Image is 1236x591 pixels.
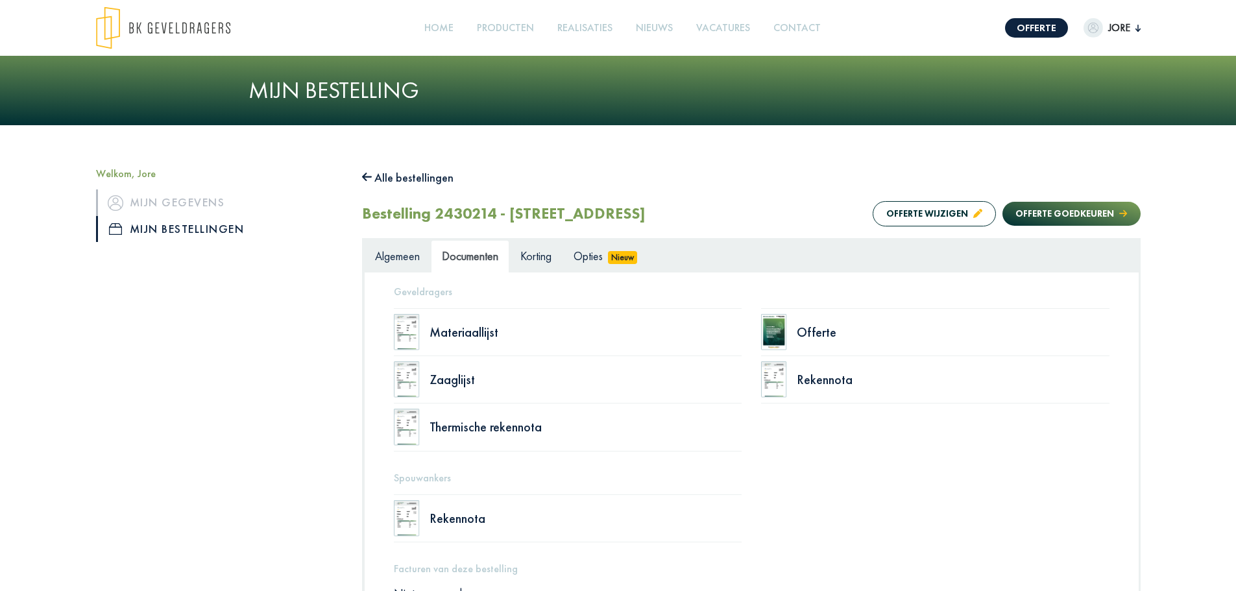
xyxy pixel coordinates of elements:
div: Offerte [797,326,1109,339]
a: Vacatures [691,14,755,43]
h5: Spouwankers [394,472,1109,484]
div: Materiaallijst [430,326,742,339]
ul: Tabs [364,240,1139,272]
h1: Mijn bestelling [248,77,988,104]
a: iconMijn gegevens [96,189,343,215]
a: Contact [768,14,826,43]
button: Offerte wijzigen [873,201,996,226]
a: Offerte [1005,18,1068,38]
img: dummypic.png [1084,18,1103,38]
img: icon [108,195,123,211]
div: Thermische rekennota [430,420,742,433]
a: Nieuws [631,14,678,43]
span: Jore [1103,20,1135,36]
img: doc [761,314,787,350]
img: icon [109,223,122,235]
img: doc [394,500,420,537]
img: doc [761,361,787,398]
button: Alle bestellingen [362,167,454,188]
h2: Bestelling 2430214 - [STREET_ADDRESS] [362,204,646,223]
span: Algemeen [375,248,420,263]
a: Producten [472,14,539,43]
img: doc [394,409,420,445]
h5: Geveldragers [394,285,1109,298]
a: Realisaties [552,14,618,43]
img: doc [394,361,420,398]
span: Documenten [442,248,498,263]
img: logo [96,6,230,49]
span: Nieuw [608,251,638,264]
button: Offerte goedkeuren [1002,202,1140,226]
a: Home [419,14,459,43]
h5: Welkom, Jore [96,167,343,180]
div: Rekennota [797,373,1109,386]
span: Korting [520,248,551,263]
div: Rekennota [430,512,742,525]
div: Zaaglijst [430,373,742,386]
button: Jore [1084,18,1141,38]
h5: Facturen van deze bestelling [394,562,1109,575]
a: iconMijn bestellingen [96,216,343,242]
span: Opties [574,248,603,263]
img: doc [394,314,420,350]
